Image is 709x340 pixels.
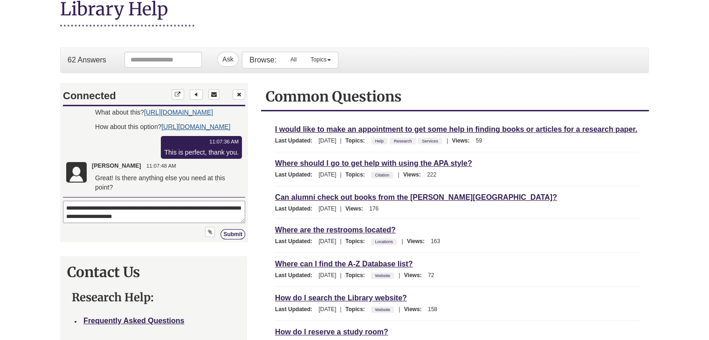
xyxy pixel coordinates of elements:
[338,272,344,279] span: |
[275,238,317,245] span: Last Updated:
[476,137,482,144] span: 59
[275,205,317,212] span: Last Updated:
[275,171,317,178] span: Last Updated:
[345,205,368,212] span: Views:
[318,238,336,245] span: [DATE]
[373,305,391,315] a: Website
[431,238,440,245] span: 163
[427,171,436,178] span: 222
[371,272,396,279] ul: Topics:
[68,55,106,65] p: 62 Answers
[396,306,402,313] span: |
[407,238,429,245] span: Views:
[275,137,317,144] span: Last Updated:
[373,271,391,281] a: Website
[83,317,184,325] a: Frequently Asked Questions
[420,136,440,146] a: Services
[283,52,303,67] a: All
[217,52,238,67] button: Ask
[60,83,247,242] div: Chat Widget
[428,272,434,279] span: 72
[72,290,154,305] strong: Research Help:
[318,171,336,178] span: [DATE]
[338,171,344,178] span: |
[404,272,427,279] span: Views:
[396,272,402,279] span: |
[428,306,437,313] span: 158
[338,137,344,144] span: |
[275,326,388,337] a: How do I reserve a study room?
[275,224,396,235] a: Where are the restrooms located?
[392,136,413,146] a: Research
[275,258,413,269] a: Where can I find the A-Z Database list?
[345,272,370,279] span: Topics:
[275,292,407,303] a: How do I search the Library website?
[399,238,405,245] span: |
[452,137,474,144] span: Views:
[373,170,391,180] a: Citation
[371,137,444,144] ul: Topics:
[371,171,395,178] ul: Topics:
[369,205,379,212] span: 176
[266,88,644,105] h2: Common Questions
[318,137,336,144] span: [DATE]
[275,158,472,169] a: Where should I go to get help with using the APA style?
[345,171,370,178] span: Topics:
[61,83,248,242] iframe: Chat Widget
[318,272,336,279] span: [DATE]
[303,52,338,67] a: Topics
[318,306,336,313] span: [DATE]
[67,263,240,281] h2: Contact Us
[249,55,276,65] p: Browse:
[444,137,450,144] span: |
[373,237,394,247] a: Locations
[338,205,344,212] span: |
[345,137,370,144] span: Topics:
[275,272,317,279] span: Last Updated:
[160,146,185,156] button: Submit
[371,238,399,245] ul: Topics:
[403,171,426,178] span: Views:
[275,192,557,203] a: Can alumni check out books from the [PERSON_NAME][GEOGRAPHIC_DATA]?
[275,306,317,313] span: Last Updated:
[345,238,370,245] span: Topics:
[345,306,370,313] span: Topics:
[318,205,336,212] span: [DATE]
[338,306,344,313] span: |
[373,136,385,146] a: Help
[371,306,396,313] ul: Topics:
[395,171,401,178] span: |
[404,306,427,313] span: Views:
[275,124,637,135] a: I would like to make an appointment to get some help in finding books or articles for a research ...
[338,238,344,245] span: |
[145,143,154,154] button: Upload File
